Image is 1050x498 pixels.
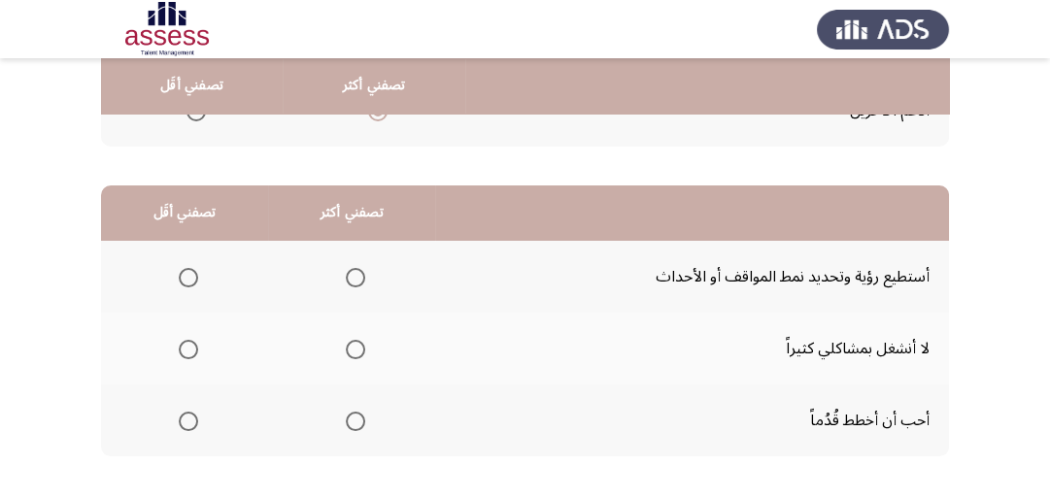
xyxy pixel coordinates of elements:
img: Assessment logo of Development Assessment R1 (EN/AR) [101,2,233,56]
img: Assess Talent Management logo [817,2,949,56]
mat-radio-group: Select an option [171,260,198,293]
mat-radio-group: Select an option [338,404,365,437]
mat-radio-group: Select an option [171,332,198,365]
td: أحب أن أخطط قُدُماً [435,384,949,456]
th: تصفني أكثر [268,185,435,241]
mat-radio-group: Select an option [338,332,365,365]
mat-radio-group: Select an option [338,260,365,293]
td: لا أنشغل بمشاكلي كثيراً [435,313,949,384]
th: تصفني أكثر [283,58,465,114]
td: أستطيع رؤية وتحديد نمط المواقف أو الأحداث [435,241,949,313]
mat-radio-group: Select an option [171,404,198,437]
th: تصفني أقَل [101,185,268,241]
th: تصفني أقَل [101,58,283,114]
